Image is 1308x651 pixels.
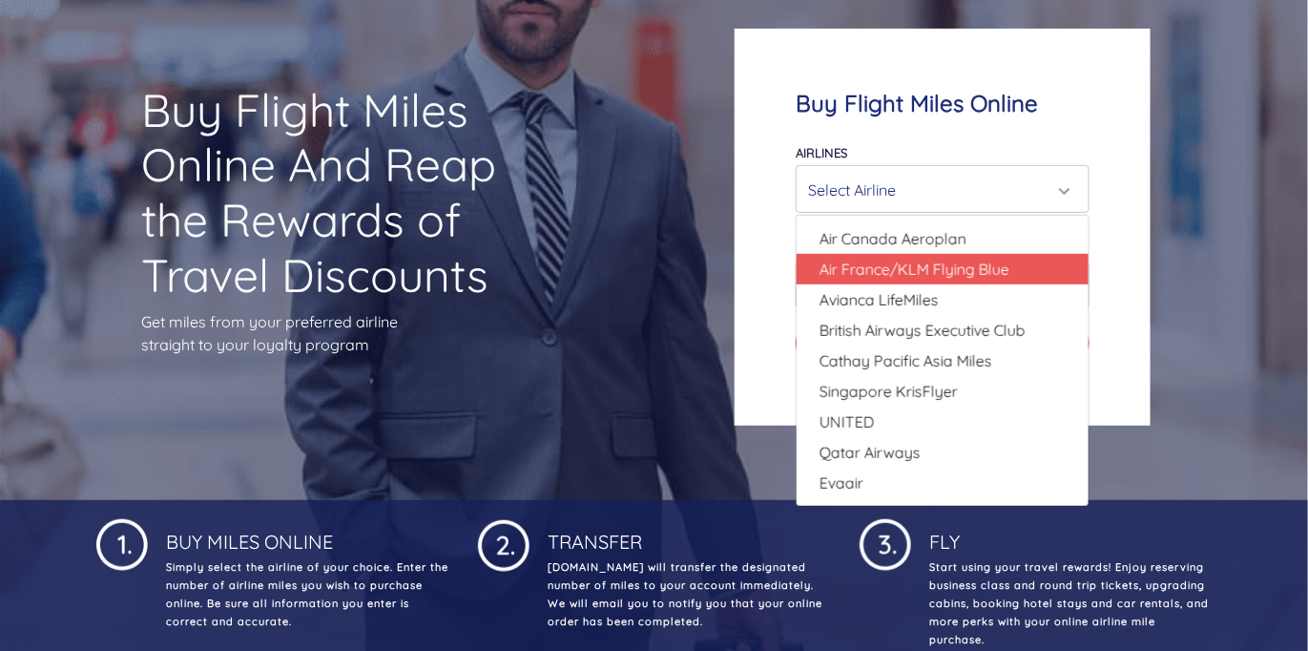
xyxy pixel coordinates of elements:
span: Avianca LifeMiles [820,288,939,311]
label: Airlines [796,145,847,160]
div: Select Airline [808,172,1066,208]
button: Select Airline [796,165,1090,213]
h1: Buy Flight Miles Online And Reap the Rewards of Travel Discounts [142,83,573,303]
p: [DOMAIN_NAME] will transfer the designated number of miles to your account immediately. We will e... [545,558,831,631]
p: Simply select the airline of your choice. Enter the number of airline miles you wish to purchase ... [163,558,449,631]
img: 1 [478,515,529,572]
h4: Buy Miles Online [163,515,449,554]
span: Air France/KLM Flying Blue [820,258,1009,281]
span: Air Canada Aeroplan [820,227,966,250]
span: British Airways Executive Club [820,319,1026,342]
img: 1 [96,515,148,571]
span: Singapore KrisFlyer [820,380,958,403]
p: Get miles from your preferred airline straight to your loyalty program [142,310,573,356]
h4: Fly [926,515,1213,554]
span: Evaair [820,472,863,494]
h4: Transfer [545,515,831,554]
span: Cathay Pacific Asia Miles [820,349,992,372]
span: Qatar Airways [820,441,921,464]
p: Start using your travel rewards! Enjoy reserving business class and round trip tickets, upgrading... [926,558,1213,649]
img: 1 [860,515,911,571]
span: UNITED [820,410,875,433]
h4: Buy Flight Miles Online [796,90,1090,117]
